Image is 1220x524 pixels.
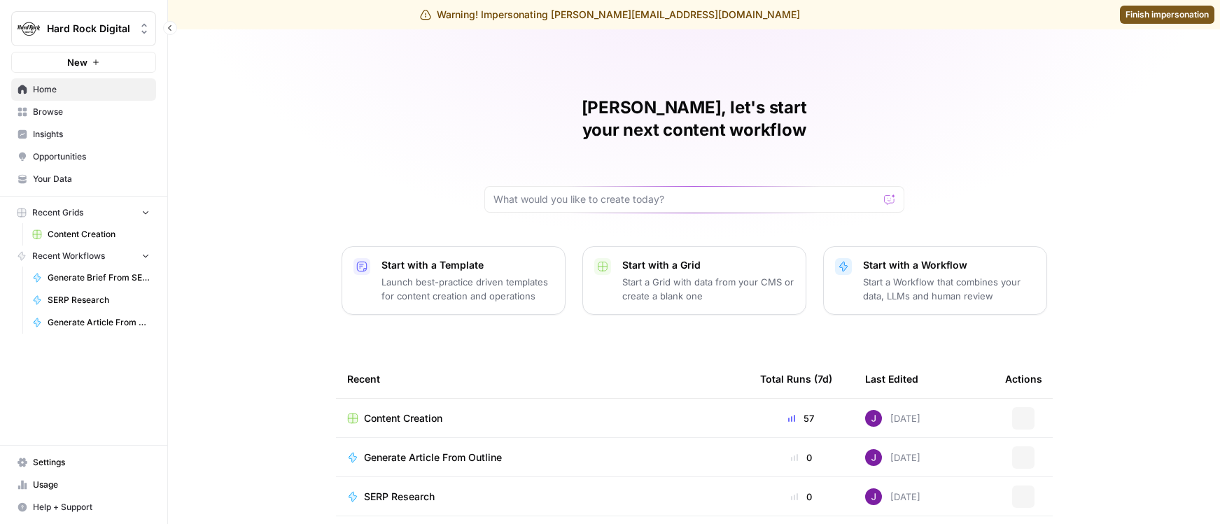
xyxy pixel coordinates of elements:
[33,501,150,514] span: Help + Support
[865,360,918,398] div: Last Edited
[865,488,882,505] img: nj1ssy6o3lyd6ijko0eoja4aphzn
[11,52,156,73] button: New
[760,451,843,465] div: 0
[622,275,794,303] p: Start a Grid with data from your CMS or create a blank one
[11,451,156,474] a: Settings
[484,97,904,141] h1: [PERSON_NAME], let's start your next content workflow
[863,275,1035,303] p: Start a Workflow that combines your data, LLMs and human review
[32,250,105,262] span: Recent Workflows
[26,223,156,246] a: Content Creation
[420,8,800,22] div: Warning! Impersonating [PERSON_NAME][EMAIL_ADDRESS][DOMAIN_NAME]
[347,360,738,398] div: Recent
[1126,8,1209,21] span: Finish impersonation
[47,22,132,36] span: Hard Rock Digital
[48,294,150,306] span: SERP Research
[760,490,843,504] div: 0
[11,101,156,123] a: Browse
[32,206,83,219] span: Recent Grids
[493,192,878,206] input: What would you like to create today?
[11,123,156,146] a: Insights
[26,289,156,311] a: SERP Research
[11,246,156,267] button: Recent Workflows
[33,150,150,163] span: Opportunities
[11,496,156,518] button: Help + Support
[347,411,738,425] a: Content Creation
[48,316,150,329] span: Generate Article From Outline
[33,479,150,491] span: Usage
[33,106,150,118] span: Browse
[823,246,1047,315] button: Start with a WorkflowStart a Workflow that combines your data, LLMs and human review
[26,311,156,334] a: Generate Article From Outline
[11,168,156,190] a: Your Data
[33,83,150,96] span: Home
[48,271,150,284] span: Generate Brief From SERP
[347,451,738,465] a: Generate Article From Outline
[364,490,435,504] span: SERP Research
[16,16,41,41] img: Hard Rock Digital Logo
[582,246,806,315] button: Start with a GridStart a Grid with data from your CMS or create a blank one
[865,488,920,505] div: [DATE]
[347,490,738,504] a: SERP Research
[48,228,150,241] span: Content Creation
[381,258,554,272] p: Start with a Template
[381,275,554,303] p: Launch best-practice driven templates for content creation and operations
[33,128,150,141] span: Insights
[760,411,843,425] div: 57
[33,456,150,469] span: Settings
[342,246,566,315] button: Start with a TemplateLaunch best-practice driven templates for content creation and operations
[364,411,442,425] span: Content Creation
[865,410,920,427] div: [DATE]
[622,258,794,272] p: Start with a Grid
[11,202,156,223] button: Recent Grids
[11,78,156,101] a: Home
[863,258,1035,272] p: Start with a Workflow
[11,11,156,46] button: Workspace: Hard Rock Digital
[865,449,882,466] img: nj1ssy6o3lyd6ijko0eoja4aphzn
[760,360,832,398] div: Total Runs (7d)
[865,449,920,466] div: [DATE]
[33,173,150,185] span: Your Data
[11,146,156,168] a: Opportunities
[1120,6,1214,24] a: Finish impersonation
[1005,360,1042,398] div: Actions
[67,55,87,69] span: New
[11,474,156,496] a: Usage
[364,451,502,465] span: Generate Article From Outline
[865,410,882,427] img: nj1ssy6o3lyd6ijko0eoja4aphzn
[26,267,156,289] a: Generate Brief From SERP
